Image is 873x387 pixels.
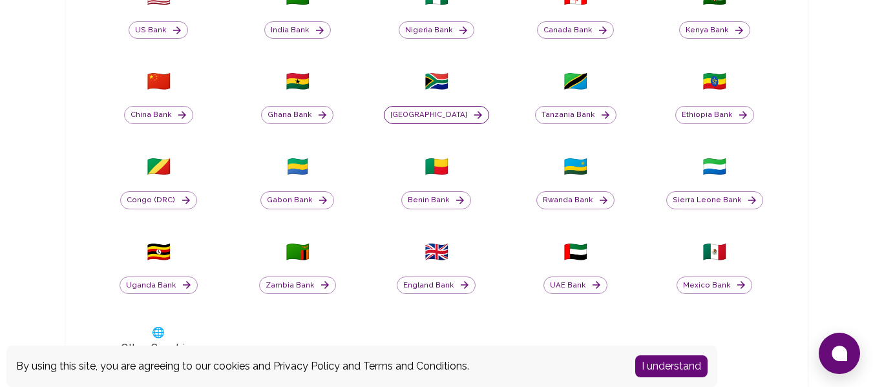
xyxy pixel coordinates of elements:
div: By using this site, you are agreeing to our cookies and and . [16,359,616,374]
button: Ethiopia Bank [675,106,754,124]
a: Terms and Conditions [363,360,467,372]
span: 🇹🇿 [563,70,587,93]
span: 🌐 [152,325,165,340]
button: Kenya Bank [679,21,750,39]
button: Mexico Bank [677,277,752,295]
span: 🇬🇭 [286,70,310,93]
a: Privacy Policy [273,360,340,372]
span: 🇧🇯 [425,155,448,178]
button: Sierra Leone Bank [666,191,763,209]
span: 🇨🇬 [147,155,171,178]
button: India Bank [264,21,331,39]
button: UAE Bank [543,277,607,295]
button: Zambia Bank [259,277,336,295]
button: US Bank [129,21,188,39]
span: 🇿🇦 [425,70,448,93]
button: Gabon Bank [260,191,334,209]
button: England Bank [397,277,476,295]
h3: Other Countries [121,340,196,356]
span: 🇨🇳 [147,70,171,93]
button: China Bank [124,106,193,124]
button: Benin Bank [401,191,471,209]
button: Canada Bank [537,21,614,39]
span: 🇦🇪 [563,240,587,264]
button: Nigeria Bank [399,21,474,39]
span: 🇬🇧 [425,240,448,264]
button: Accept cookies [635,355,708,377]
button: [GEOGRAPHIC_DATA] [384,106,489,124]
span: 🇬🇦 [286,155,310,178]
span: 🇪🇹 [702,70,726,93]
button: Uganda Bank [120,277,198,295]
button: Congo (DRC) [120,191,197,209]
span: 🇲🇽 [702,240,726,264]
span: 🇿🇲 [286,240,310,264]
span: 🇺🇬 [147,240,171,264]
button: Rwanda Bank [536,191,615,209]
button: Ghana Bank [261,106,333,124]
span: 🇸🇱 [702,155,726,178]
button: Open chat window [819,333,860,374]
button: Tanzania Bank [535,106,616,124]
span: 🇷🇼 [563,155,587,178]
